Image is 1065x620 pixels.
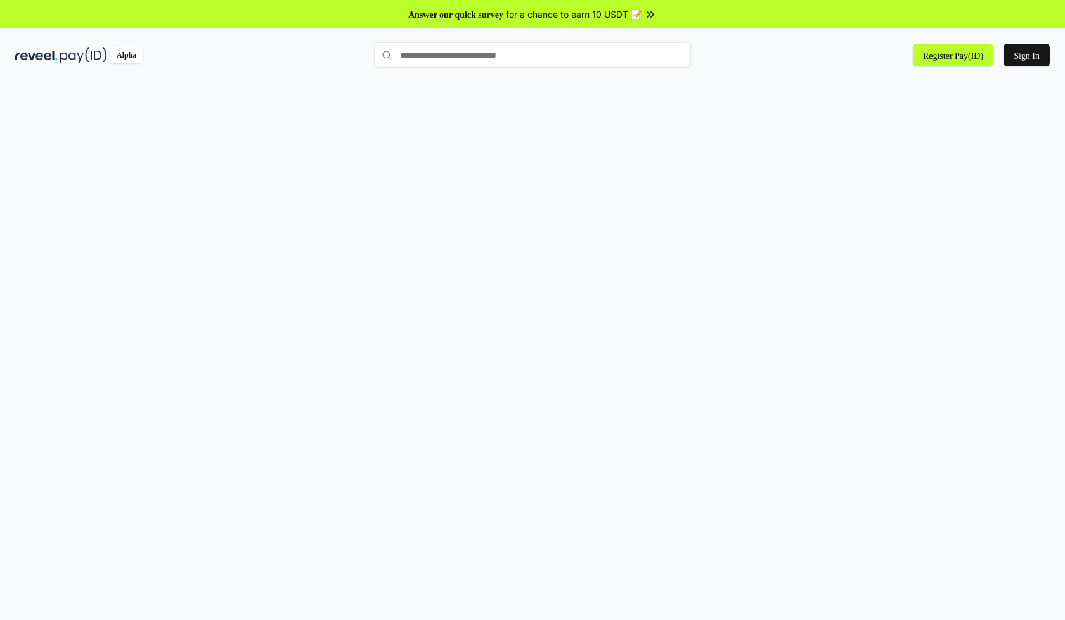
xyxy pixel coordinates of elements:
[1004,44,1050,66] button: Sign In
[15,47,58,63] img: reveel_dark
[913,44,993,66] button: Register Pay(ID)
[408,8,503,21] span: Answer our quick survey
[110,47,143,63] div: Alpha
[506,8,642,21] span: for a chance to earn 10 USDT 📝
[60,47,107,63] img: pay_id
